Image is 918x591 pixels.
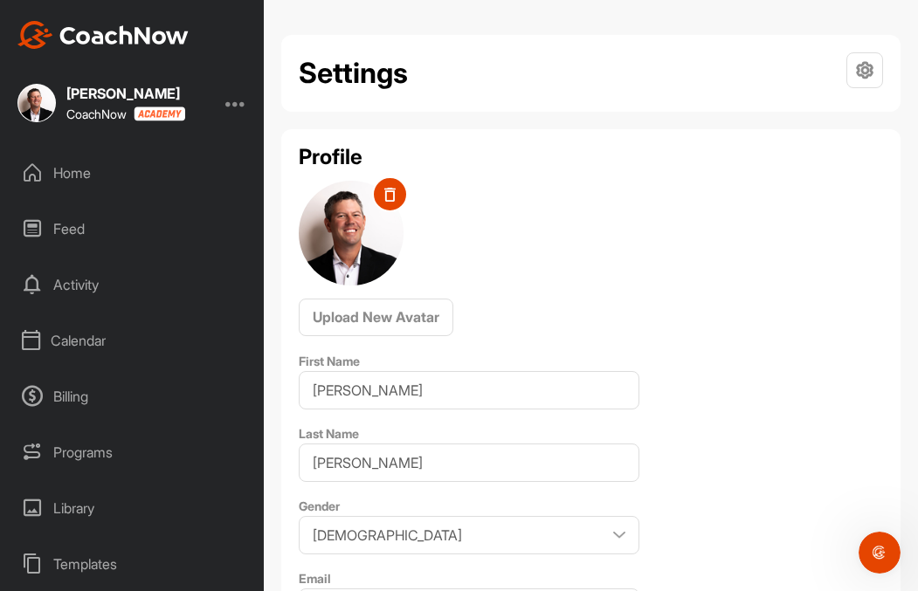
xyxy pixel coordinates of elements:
[41,244,62,265] img: Amanda avatar
[299,571,331,586] label: Email
[73,245,138,264] div: CoachNow
[36,314,292,333] div: Send us a message
[10,319,256,362] div: Calendar
[299,498,340,513] label: Gender
[299,426,359,441] label: Last Name
[220,28,255,63] img: Profile image for Maggie
[10,207,256,251] div: Feed
[10,151,256,195] div: Home
[253,28,288,63] img: Profile image for Amanda
[66,107,185,121] div: CoachNow
[299,52,408,94] h2: Settings
[299,299,453,336] button: Upload New Avatar
[187,28,222,63] img: Profile image for Alex
[10,375,256,418] div: Billing
[116,430,232,500] button: Messages
[36,389,293,426] div: Schedule a Demo with a CoachNow Expert
[17,84,56,122] img: square_33d1b9b665a970990590299d55b62fd8.jpg
[233,430,349,500] button: Help
[33,258,54,279] img: Maggie avatar
[10,430,256,474] div: Programs
[145,474,205,486] span: Messages
[17,21,189,49] img: CoachNow
[18,231,331,290] div: Amanda avatarMaggie avatarAlex avatarCoachNow•1m ago
[36,333,292,351] div: We typically reply within a day
[313,308,439,326] span: Upload New Avatar
[859,532,901,574] iframe: Intercom live chat
[141,245,195,264] div: • 1m ago
[35,124,314,154] p: Hi [PERSON_NAME]
[299,147,883,168] h2: Profile
[299,181,404,285] img: user
[35,154,314,183] p: How can we help?
[17,299,332,366] div: Send us a messageWe typically reply within a day
[10,263,256,306] div: Activity
[48,258,69,279] img: Alex avatar
[300,28,332,59] div: Close
[66,86,185,100] div: [PERSON_NAME]
[10,542,256,586] div: Templates
[36,220,314,238] div: Recent message
[17,205,332,291] div: Recent messageAmanda avatarMaggie avatarAlex avatarCoachNow•1m ago
[10,486,256,530] div: Library
[38,474,78,486] span: Home
[25,382,324,433] a: Schedule a Demo with a CoachNow Expert
[35,38,152,57] img: logo
[134,107,185,121] img: CoachNow acadmey
[277,474,305,486] span: Help
[299,354,360,368] label: First Name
